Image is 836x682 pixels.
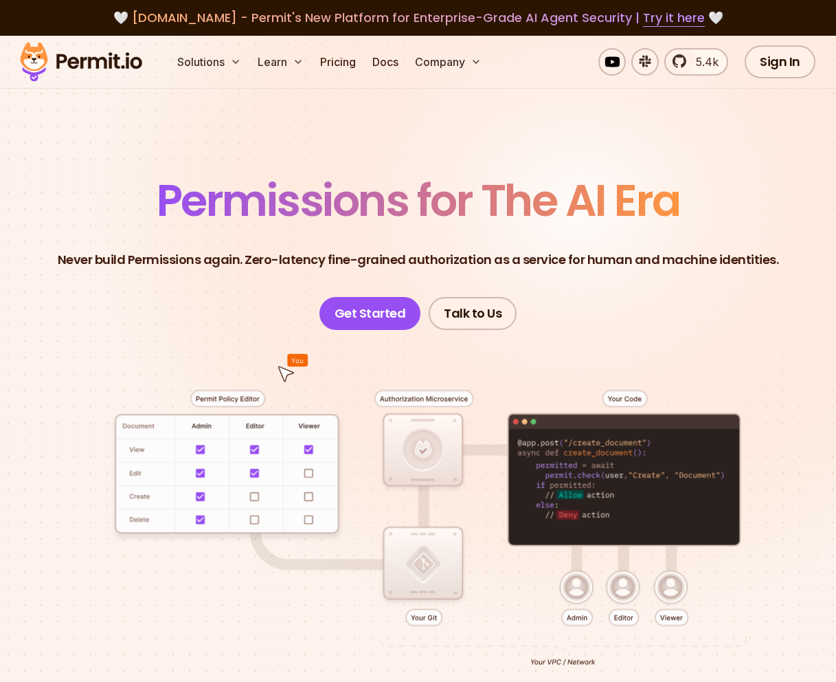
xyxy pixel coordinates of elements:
span: Permissions for The AI Era [157,170,680,231]
span: 5.4k [688,54,719,70]
a: Get Started [319,297,421,330]
button: Learn [252,48,309,76]
a: 5.4k [664,48,728,76]
button: Company [409,48,487,76]
a: Try it here [643,9,705,27]
a: Pricing [315,48,361,76]
a: Talk to Us [429,297,517,330]
button: Solutions [172,48,247,76]
a: Docs [367,48,404,76]
a: Sign In [745,45,815,78]
span: [DOMAIN_NAME] - Permit's New Platform for Enterprise-Grade AI Agent Security | [132,9,705,26]
p: Never build Permissions again. Zero-latency fine-grained authorization as a service for human and... [58,250,779,269]
div: 🤍 🤍 [33,8,803,27]
img: Permit logo [14,38,148,85]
